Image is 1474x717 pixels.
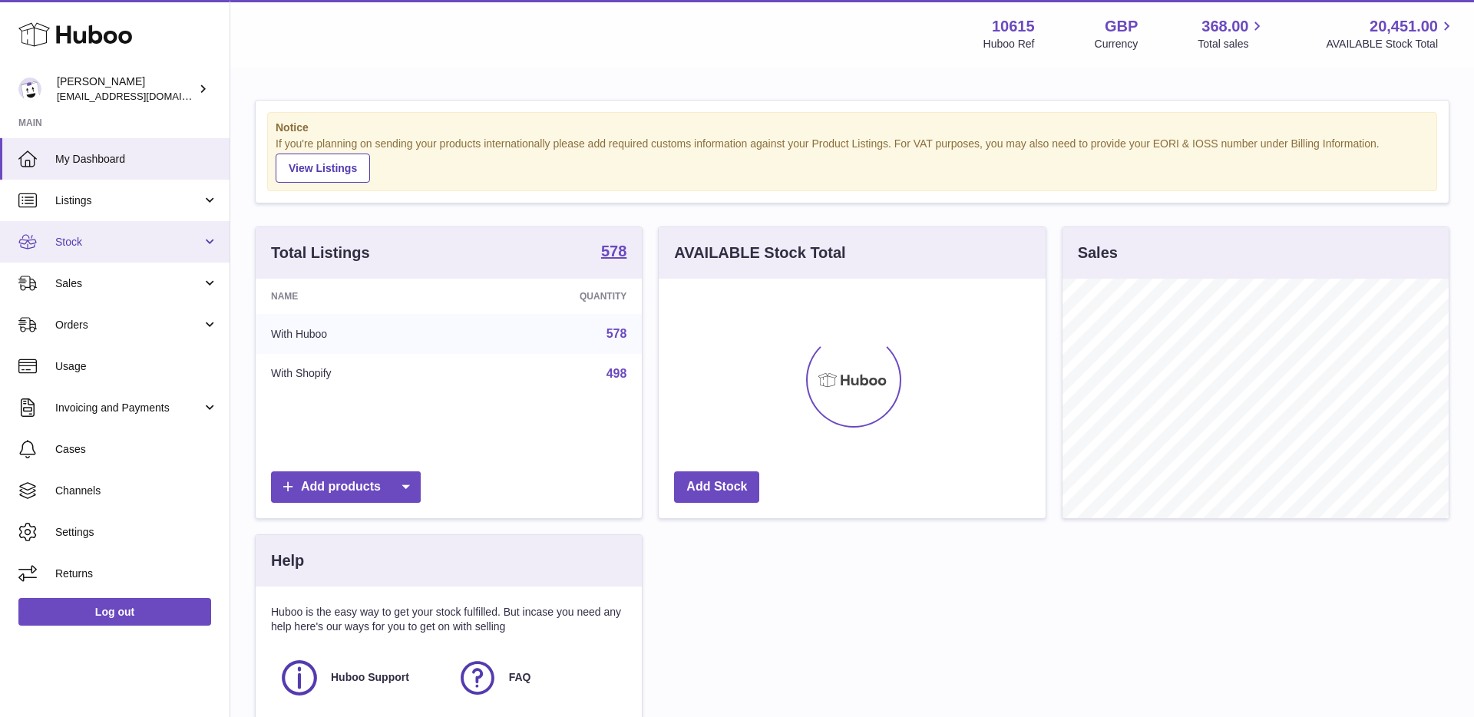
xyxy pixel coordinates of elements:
[1370,16,1438,37] span: 20,451.00
[276,137,1429,183] div: If you're planning on sending your products internationally please add required customs informati...
[55,318,202,332] span: Orders
[271,605,626,634] p: Huboo is the easy way to get your stock fulfilled. But incase you need any help here's our ways f...
[1326,37,1456,51] span: AVAILABLE Stock Total
[983,37,1035,51] div: Huboo Ref
[256,354,464,394] td: With Shopify
[674,471,759,503] a: Add Stock
[331,670,409,685] span: Huboo Support
[55,235,202,249] span: Stock
[55,484,218,498] span: Channels
[1326,16,1456,51] a: 20,451.00 AVAILABLE Stock Total
[55,567,218,581] span: Returns
[674,243,845,263] h3: AVAILABLE Stock Total
[55,276,202,291] span: Sales
[271,243,370,263] h3: Total Listings
[18,598,211,626] a: Log out
[601,243,626,259] strong: 578
[55,525,218,540] span: Settings
[57,90,226,102] span: [EMAIL_ADDRESS][DOMAIN_NAME]
[992,16,1035,37] strong: 10615
[55,359,218,374] span: Usage
[55,152,218,167] span: My Dashboard
[276,121,1429,135] strong: Notice
[464,279,642,314] th: Quantity
[55,193,202,208] span: Listings
[271,471,421,503] a: Add products
[55,442,218,457] span: Cases
[57,74,195,104] div: [PERSON_NAME]
[601,243,626,262] a: 578
[509,670,531,685] span: FAQ
[1095,37,1139,51] div: Currency
[256,314,464,354] td: With Huboo
[1201,16,1248,37] span: 368.00
[279,657,441,699] a: Huboo Support
[606,327,627,340] a: 578
[256,279,464,314] th: Name
[271,550,304,571] h3: Help
[1078,243,1118,263] h3: Sales
[606,367,627,380] a: 498
[1198,37,1266,51] span: Total sales
[276,154,370,183] a: View Listings
[18,78,41,101] img: fulfillment@fable.com
[1105,16,1138,37] strong: GBP
[55,401,202,415] span: Invoicing and Payments
[457,657,620,699] a: FAQ
[1198,16,1266,51] a: 368.00 Total sales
